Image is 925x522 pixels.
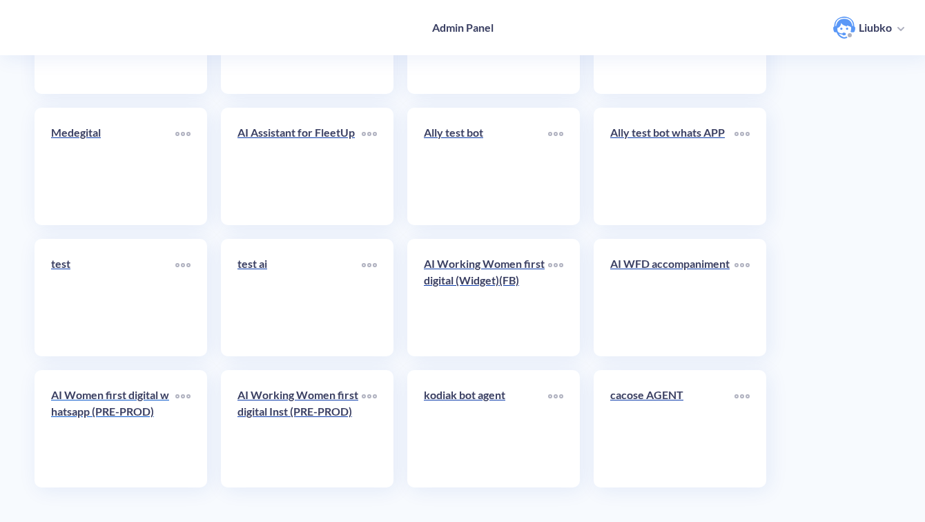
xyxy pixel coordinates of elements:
p: Liubko [859,20,892,35]
a: Ally test bot whats APP [610,124,734,209]
a: cacose AGENT [610,387,734,471]
p: AI WFD accompaniment [610,255,734,272]
p: test ai [237,255,362,272]
a: Ally test bot [424,124,548,209]
a: AI WFD accompaniment [610,255,734,340]
p: kodiak bot agent [424,387,548,403]
p: test [51,255,175,272]
img: user photo [833,17,855,39]
button: user photoLiubko [826,15,911,40]
a: Medegital [51,124,175,209]
p: AI Women first digital whatsapp (PRE-PROD) [51,387,175,420]
a: AI Women first digital whatsapp (PRE-PROD) [51,387,175,471]
p: AI Assistant for FleetUp [237,124,362,141]
h4: Admin Panel [432,21,494,34]
p: AI Working Women first digital (Widget)(FB) [424,255,548,289]
p: Ally test bot whats APP [610,124,734,141]
p: Medegital [51,124,175,141]
a: AI Working Women first digital Inst (PRE-PROD) [237,387,362,471]
a: AI Assistant for FleetUp [237,124,362,209]
a: test [51,255,175,340]
a: test ai [237,255,362,340]
a: AI Working Women first digital (Widget)(FB) [424,255,548,340]
p: cacose AGENT [610,387,734,403]
a: kodiak bot agent [424,387,548,471]
p: AI Working Women first digital Inst (PRE-PROD) [237,387,362,420]
p: Ally test bot [424,124,548,141]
